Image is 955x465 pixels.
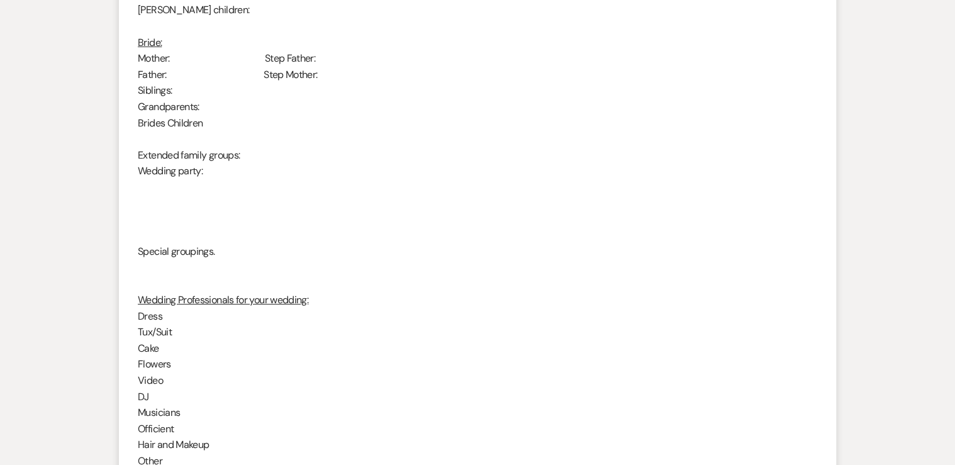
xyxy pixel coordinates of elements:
p: Mother: Step Father: [138,50,817,67]
p: [PERSON_NAME] children: [138,2,817,18]
u: Bride: [138,36,162,49]
p: Brides Children [138,115,817,132]
p: Special groupings. [138,244,817,260]
p: Video [138,373,817,389]
p: Flowers [138,356,817,373]
p: Officient [138,421,817,437]
p: Musicians [138,405,817,421]
p: Extended family groups: [138,147,817,164]
p: Dress [138,308,817,325]
p: Siblings: [138,82,817,99]
p: Tux/Suit [138,324,817,340]
p: DJ [138,389,817,405]
p: Grandparents: [138,99,817,115]
p: Cake [138,340,817,357]
p: Hair and Makeup [138,437,817,453]
p: Father: Step Mother: [138,67,817,83]
p: Wedding party: [138,163,817,179]
u: Wedding Professionals for your wedding: [138,293,308,306]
